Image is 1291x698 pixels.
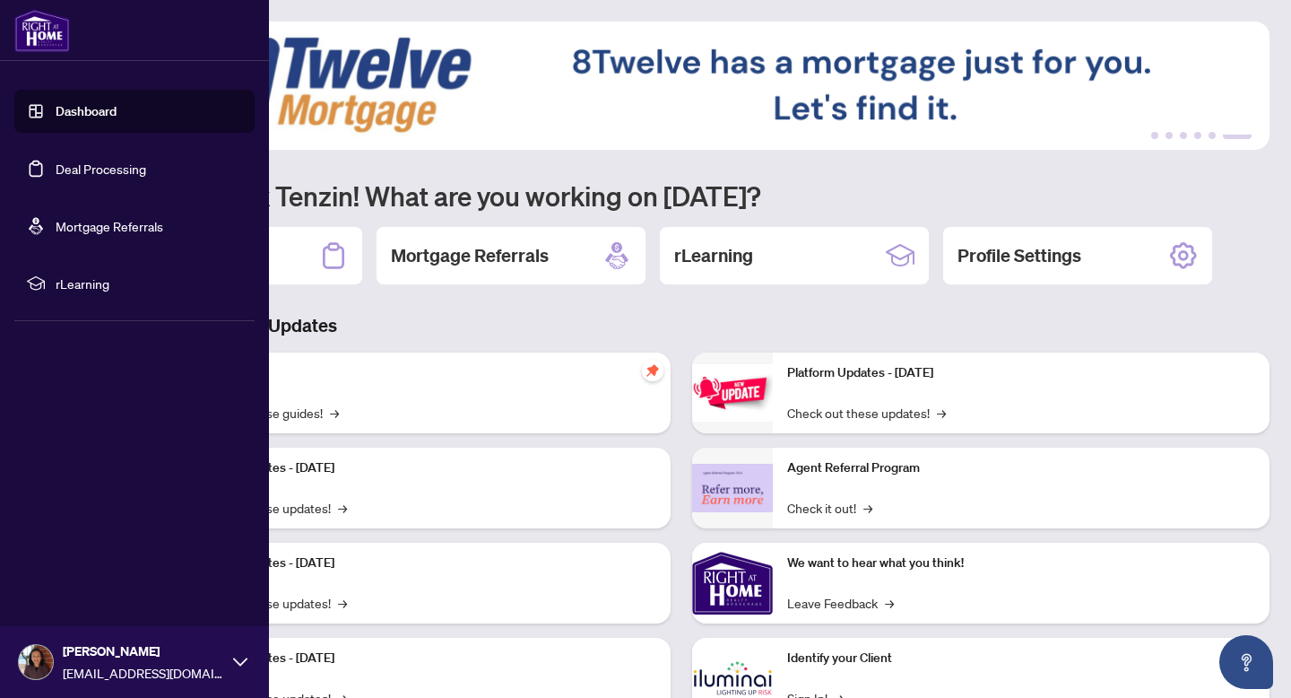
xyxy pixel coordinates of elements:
button: 3 [1180,132,1187,139]
a: Leave Feedback→ [787,593,894,613]
h3: Brokerage & Industry Updates [93,313,1269,338]
button: 2 [1165,132,1173,139]
span: → [937,403,946,423]
p: Agent Referral Program [787,458,1255,478]
span: → [885,593,894,613]
img: logo [14,9,70,52]
a: Dashboard [56,103,117,119]
img: We want to hear what you think! [692,543,773,624]
h1: Welcome back Tenzin! What are you working on [DATE]? [93,179,1269,213]
a: Check it out!→ [787,498,872,518]
p: Platform Updates - [DATE] [787,363,1255,383]
span: [PERSON_NAME] [63,641,224,661]
button: 5 [1209,132,1216,139]
p: Platform Updates - [DATE] [188,649,656,668]
a: Mortgage Referrals [56,218,163,234]
span: rLearning [56,274,242,293]
button: 1 [1151,132,1158,139]
h2: Profile Settings [957,243,1081,268]
h2: Mortgage Referrals [391,243,549,268]
span: → [330,403,339,423]
span: → [338,498,347,518]
a: Check out these updates!→ [787,403,946,423]
img: Slide 5 [93,22,1269,150]
button: Open asap [1219,635,1273,689]
button: 6 [1223,132,1252,139]
p: Identify your Client [787,649,1255,668]
h2: rLearning [674,243,753,268]
button: 4 [1194,132,1201,139]
a: Deal Processing [56,161,146,177]
p: Self-Help [188,363,656,383]
span: [EMAIL_ADDRESS][DOMAIN_NAME] [63,663,224,683]
span: pushpin [642,360,663,381]
span: → [338,593,347,613]
img: Platform Updates - June 23, 2025 [692,364,773,421]
p: Platform Updates - [DATE] [188,554,656,573]
p: Platform Updates - [DATE] [188,458,656,478]
p: We want to hear what you think! [787,554,1255,573]
span: → [863,498,872,518]
img: Agent Referral Program [692,464,773,513]
img: Profile Icon [19,645,53,679]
